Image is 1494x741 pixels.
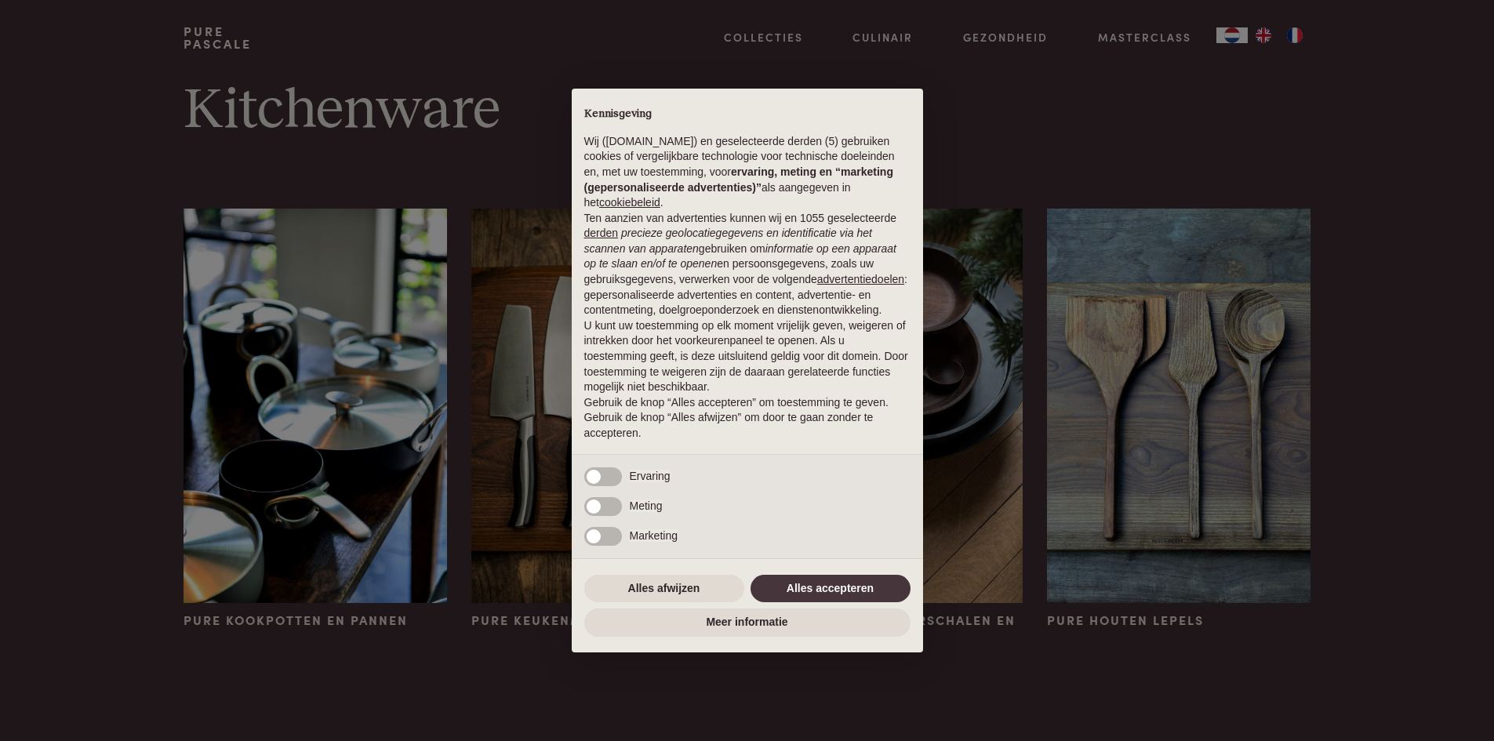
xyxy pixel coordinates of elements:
[630,499,663,512] span: Meting
[584,395,911,441] p: Gebruik de knop “Alles accepteren” om toestemming te geven. Gebruik de knop “Alles afwijzen” om d...
[599,196,660,209] a: cookiebeleid
[751,575,911,603] button: Alles accepteren
[630,470,671,482] span: Ervaring
[584,242,897,271] em: informatie op een apparaat op te slaan en/of te openen
[584,318,911,395] p: U kunt uw toestemming op elk moment vrijelijk geven, weigeren of intrekken door het voorkeurenpan...
[584,107,911,122] h2: Kennisgeving
[584,608,911,637] button: Meer informatie
[584,165,893,194] strong: ervaring, meting en “marketing (gepersonaliseerde advertenties)”
[584,211,911,318] p: Ten aanzien van advertenties kunnen wij en 1055 geselecteerde gebruiken om en persoonsgegevens, z...
[630,529,678,542] span: Marketing
[584,134,911,211] p: Wij ([DOMAIN_NAME]) en geselecteerde derden (5) gebruiken cookies of vergelijkbare technologie vo...
[584,575,744,603] button: Alles afwijzen
[584,227,872,255] em: precieze geolocatiegegevens en identificatie via het scannen van apparaten
[817,272,904,288] button: advertentiedoelen
[584,226,619,242] button: derden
